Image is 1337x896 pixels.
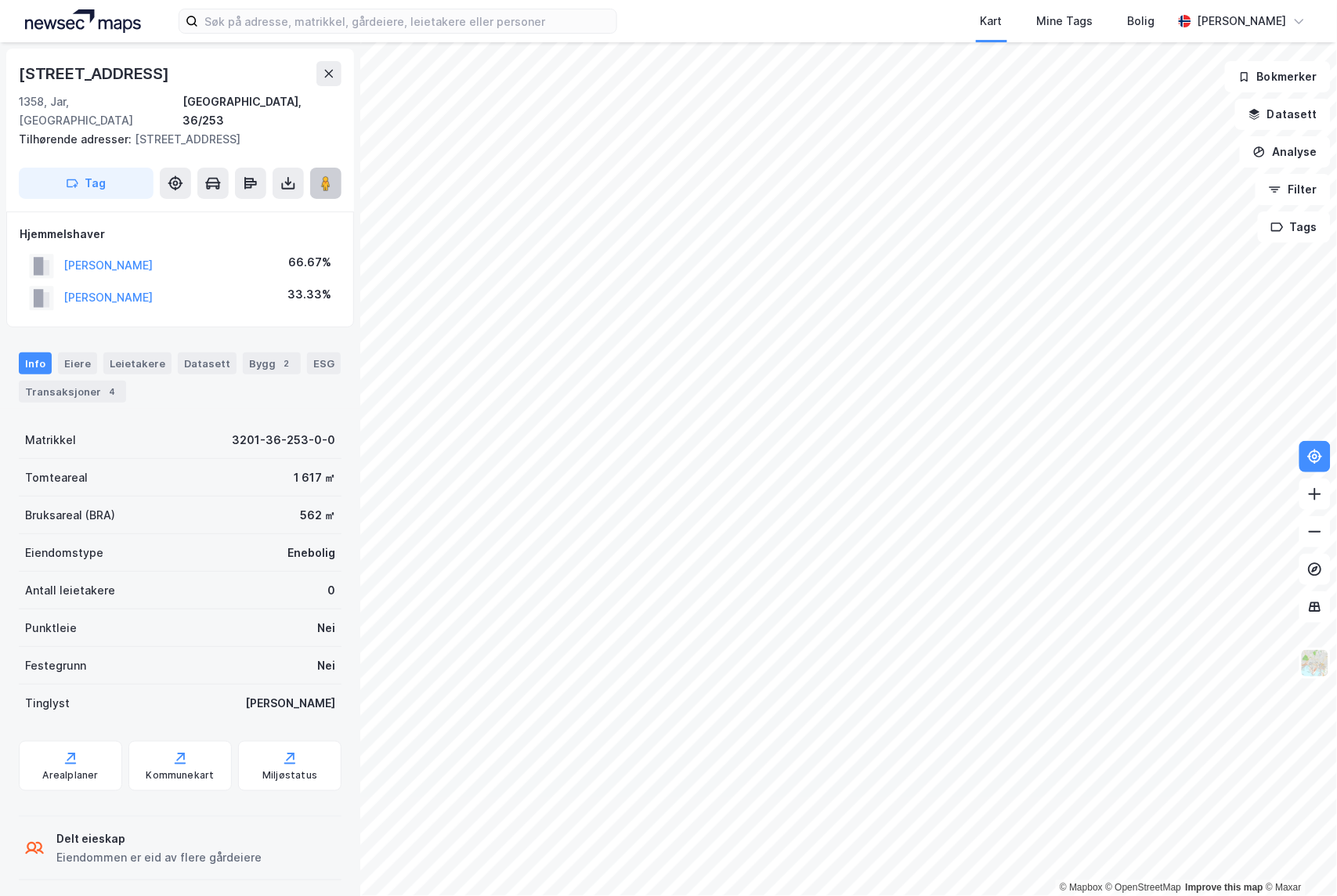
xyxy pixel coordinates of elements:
[1240,136,1331,168] button: Analyse
[19,352,52,374] div: Info
[1225,61,1331,92] button: Bokmerker
[25,431,76,450] div: Matrikkel
[25,694,70,713] div: Tinglyst
[19,132,135,146] span: Tilhørende adresser:
[1037,12,1093,31] div: Mine Tags
[146,769,214,782] div: Kommunekart
[104,384,120,399] div: 4
[25,656,86,675] div: Festegrunn
[300,506,335,525] div: 562 ㎡
[1235,99,1331,130] button: Datasett
[56,848,262,867] div: Eiendommen er eid av flere gårdeiere
[42,769,98,782] div: Arealplaner
[25,619,77,638] div: Punktleie
[19,92,182,130] div: 1358, Jar, [GEOGRAPHIC_DATA]
[294,468,335,487] div: 1 617 ㎡
[1259,821,1337,896] div: Kontrollprogram for chat
[1106,883,1182,894] a: OpenStreetMap
[1300,649,1330,678] img: Z
[307,352,341,374] div: ESG
[1128,12,1155,31] div: Bolig
[1258,211,1331,243] button: Tags
[1060,883,1103,894] a: Mapbox
[19,381,126,403] div: Transaksjoner
[262,769,317,782] div: Miljøstatus
[25,506,115,525] div: Bruksareal (BRA)
[287,285,331,304] div: 33.33%
[1259,821,1337,896] iframe: Chat Widget
[1198,12,1287,31] div: [PERSON_NAME]
[279,356,295,371] div: 2
[56,829,262,848] div: Delt eieskap
[232,431,335,450] div: 3201-36-253-0-0
[178,352,237,374] div: Datasett
[19,130,329,149] div: [STREET_ADDRESS]
[243,352,301,374] div: Bygg
[198,9,616,33] input: Søk på adresse, matrikkel, gårdeiere, leietakere eller personer
[245,694,335,713] div: [PERSON_NAME]
[317,619,335,638] div: Nei
[288,253,331,272] div: 66.67%
[25,9,141,33] img: logo.a4113a55bc3d86da70a041830d287a7e.svg
[981,12,1003,31] div: Kart
[25,468,88,487] div: Tomteareal
[1186,883,1263,894] a: Improve this map
[20,225,341,244] div: Hjemmelshaver
[327,581,335,600] div: 0
[19,61,172,86] div: [STREET_ADDRESS]
[58,352,97,374] div: Eiere
[19,168,154,199] button: Tag
[103,352,172,374] div: Leietakere
[1256,174,1331,205] button: Filter
[317,656,335,675] div: Nei
[182,92,341,130] div: [GEOGRAPHIC_DATA], 36/253
[287,544,335,562] div: Enebolig
[25,544,103,562] div: Eiendomstype
[25,581,115,600] div: Antall leietakere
